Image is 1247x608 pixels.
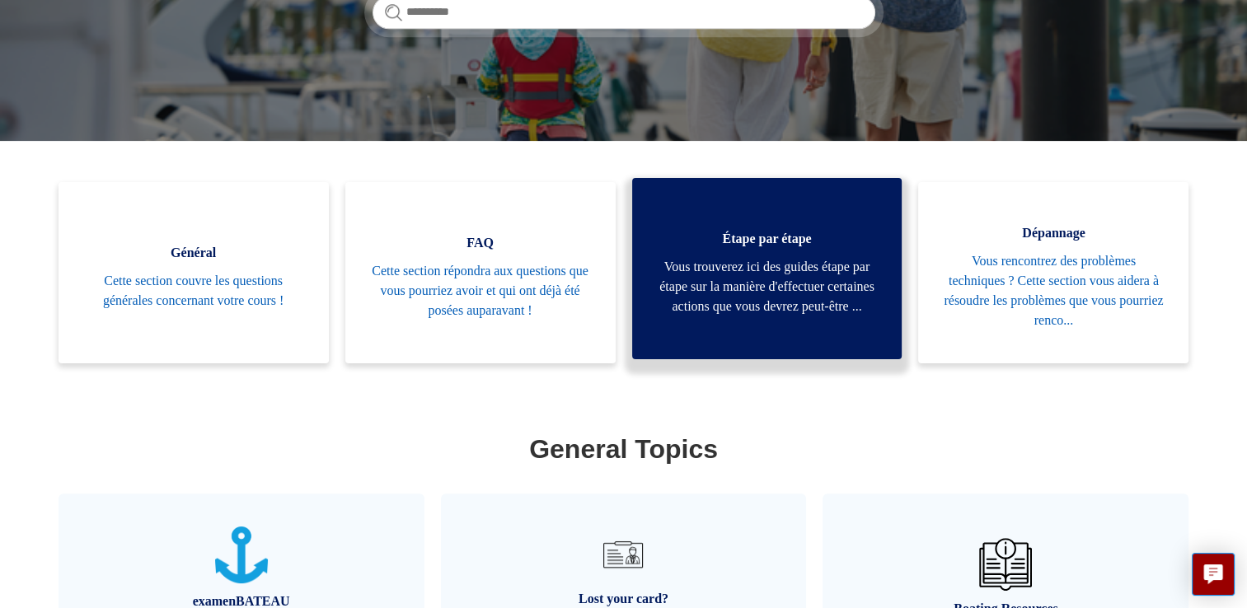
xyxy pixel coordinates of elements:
[83,271,304,311] span: Cette section couvre les questions générales concernant votre cours !
[657,257,878,316] span: Vous trouverez ici des guides étape par étape sur la manière d'effectuer certaines actions que vo...
[215,526,268,583] img: 01JTNN85WSQ5FQ6HNXPDSZ7SRA
[632,178,902,359] a: Étape par étape Vous trouverez ici des guides étape par étape sur la manière d'effectuer certaine...
[59,182,329,363] a: Général Cette section couvre les questions générales concernant votre cours !
[657,229,878,249] span: Étape par étape
[597,528,649,581] img: 01JRG6G4NA4NJ1BVG8MJM761YH
[1192,553,1235,596] button: Live chat
[370,261,591,320] span: Cette section répondra aux questions que vous pourriez avoir et qui ont déjà été posées auparavant !
[979,538,1032,591] img: 01JHREV2E6NG3DHE8VTG8QH796
[370,233,591,253] span: FAQ
[63,429,1185,469] h1: General Topics
[943,251,1164,330] span: Vous rencontrez des problèmes techniques ? Cette section vous aidera à résoudre les problèmes que...
[83,243,304,263] span: Général
[943,223,1164,243] span: Dépannage
[918,182,1188,363] a: Dépannage Vous rencontrez des problèmes techniques ? Cette section vous aidera à résoudre les pro...
[345,182,616,363] a: FAQ Cette section répondra aux questions que vous pourriez avoir et qui ont déjà été posées aupar...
